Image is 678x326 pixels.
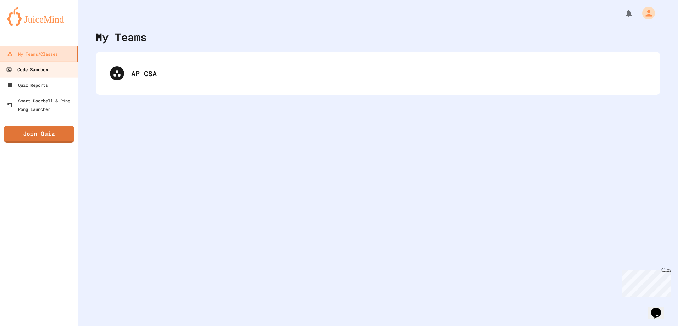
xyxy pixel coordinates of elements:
[131,68,646,79] div: AP CSA
[4,126,74,143] a: Join Quiz
[7,50,58,58] div: My Teams/Classes
[7,96,75,113] div: Smart Doorbell & Ping Pong Launcher
[96,29,147,45] div: My Teams
[3,3,49,45] div: Chat with us now!Close
[6,65,48,74] div: Code Sandbox
[7,81,48,89] div: Quiz Reports
[7,7,71,26] img: logo-orange.svg
[611,7,635,19] div: My Notifications
[648,298,671,319] iframe: chat widget
[103,59,653,88] div: AP CSA
[635,5,657,21] div: My Account
[619,267,671,297] iframe: chat widget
